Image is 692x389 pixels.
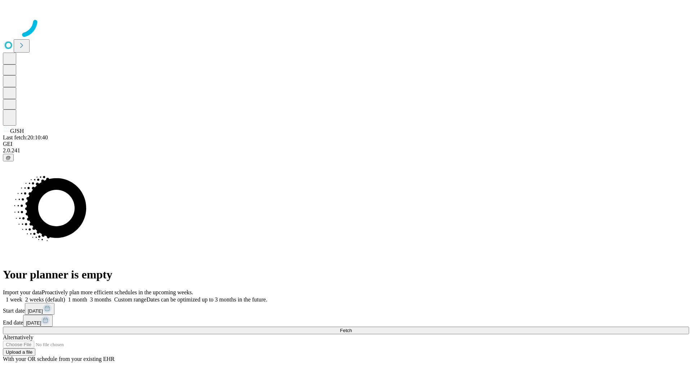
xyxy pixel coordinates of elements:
[23,315,53,327] button: [DATE]
[25,296,65,303] span: 2 weeks (default)
[26,320,41,326] span: [DATE]
[6,155,11,160] span: @
[3,303,689,315] div: Start date
[3,315,689,327] div: End date
[3,141,689,147] div: GEI
[10,128,24,134] span: GJSH
[3,334,33,340] span: Alternatively
[3,327,689,334] button: Fetch
[3,356,115,362] span: With your OR schedule from your existing EHR
[3,147,689,154] div: 2.0.241
[3,289,42,295] span: Import your data
[28,308,43,314] span: [DATE]
[3,348,35,356] button: Upload a file
[3,268,689,281] h1: Your planner is empty
[146,296,267,303] span: Dates can be optimized up to 3 months in the future.
[42,289,193,295] span: Proactively plan more efficient schedules in the upcoming weeks.
[340,328,352,333] span: Fetch
[90,296,111,303] span: 3 months
[114,296,146,303] span: Custom range
[25,303,54,315] button: [DATE]
[3,154,14,161] button: @
[68,296,87,303] span: 1 month
[6,296,22,303] span: 1 week
[3,134,48,140] span: Last fetch: 20:10:40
